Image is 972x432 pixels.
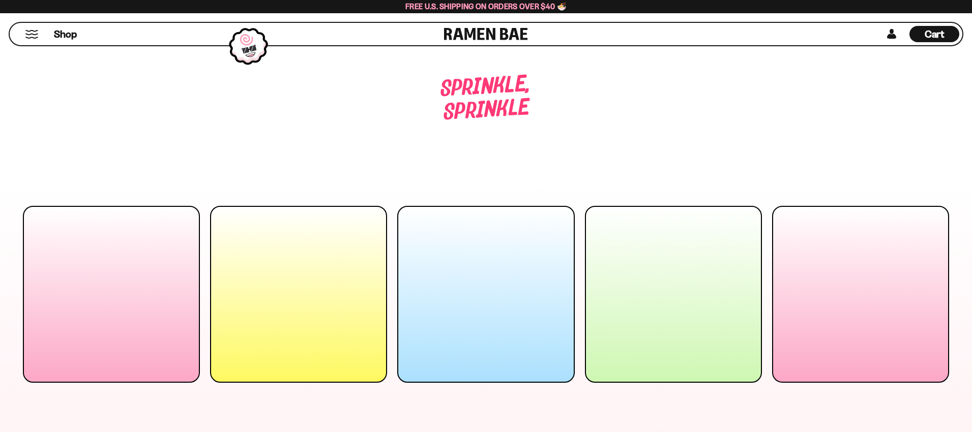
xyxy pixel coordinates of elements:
span: Free U.S. Shipping on Orders over $40 🍜 [405,2,567,11]
span: Shop [54,27,77,41]
button: Mobile Menu Trigger [25,30,39,39]
span: Cart [925,28,945,40]
a: Shop [54,26,77,42]
div: Cart [909,23,959,45]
